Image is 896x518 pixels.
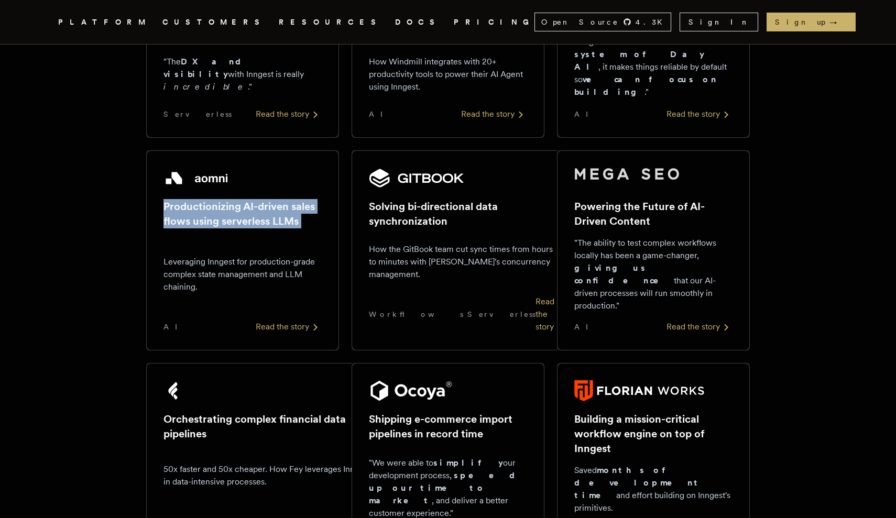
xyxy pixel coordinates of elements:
[163,56,322,93] p: "The with Inngest is really ."
[163,57,250,79] strong: DX and visibility
[163,322,187,332] span: AI
[163,463,376,488] p: 50x faster and 50x cheaper. How Fey leverages Inngest in data-intensive processes.
[163,199,322,228] h2: Productionizing AI-driven sales flows using serverless LLMs
[574,465,702,500] strong: months of development time
[369,412,527,441] h2: Shipping e-commerce import pipelines in record time
[58,16,150,29] button: PLATFORM
[369,243,554,281] p: How the GitBook team cut sync times from hours to minutes with [PERSON_NAME]'s concurrency manage...
[680,13,758,31] a: Sign In
[574,199,733,228] h2: Powering the Future of AI-Driven Content
[369,309,463,319] span: Workflows
[163,412,376,441] h2: Orchestrating complex financial data pipelines
[829,17,847,27] span: →
[352,150,544,350] a: GitBook logoSolving bi-directional data synchronizationHow the GitBook team cut sync times from h...
[454,16,534,29] a: PRICING
[574,36,733,98] p: "Inngest is like the , it makes things reliable by default so ."
[279,16,383,29] button: RESOURCES
[574,74,717,97] strong: we can focus on building
[256,321,322,333] div: Read the story
[369,380,452,401] img: Ocoya
[369,199,554,228] h2: Solving bi-directional data synchronization
[163,380,184,401] img: Fey
[574,237,733,312] p: "The ability to test complex workflows locally has been a game-changer, that our AI-driven proces...
[536,295,554,333] div: Read the story
[574,37,704,72] strong: nervous system of Day AI
[467,309,536,319] span: Serverless
[163,256,322,293] p: Leveraging Inngest for production-grade complex state management and LLM chaining.
[574,380,704,401] img: Florian Works
[461,108,527,120] div: Read the story
[369,470,524,505] strong: speed up our time to market
[256,108,322,120] div: Read the story
[574,412,733,456] h2: Building a mission-critical workflow engine on top of Inngest
[636,17,669,27] span: 4.3 K
[369,56,527,93] p: How Windmill integrates with 20+ productivity tools to power their AI Agent using Inngest.
[395,16,441,29] a: DOCS
[574,168,679,180] img: Mega SEO
[574,263,674,285] strong: giving us confidence
[666,321,733,333] div: Read the story
[557,150,750,350] a: Mega SEO logoPowering the Future of AI-Driven Content"The ability to test complex workflows local...
[574,109,597,119] span: AI
[369,109,392,119] span: AI
[574,322,597,332] span: AI
[666,108,733,120] div: Read the story
[163,109,232,119] span: Serverless
[163,82,248,92] em: incredible
[433,458,503,468] strong: simplify
[146,150,339,350] a: Aomni logoProductionizing AI-driven sales flows using serverless LLMsLeveraging Inngest for produ...
[541,17,619,27] span: Open Source
[574,464,733,514] p: Saved and effort building on Inngest's primitives.
[162,16,266,29] a: CUSTOMERS
[163,168,230,189] img: Aomni
[767,13,856,31] a: Sign up
[369,168,464,189] img: GitBook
